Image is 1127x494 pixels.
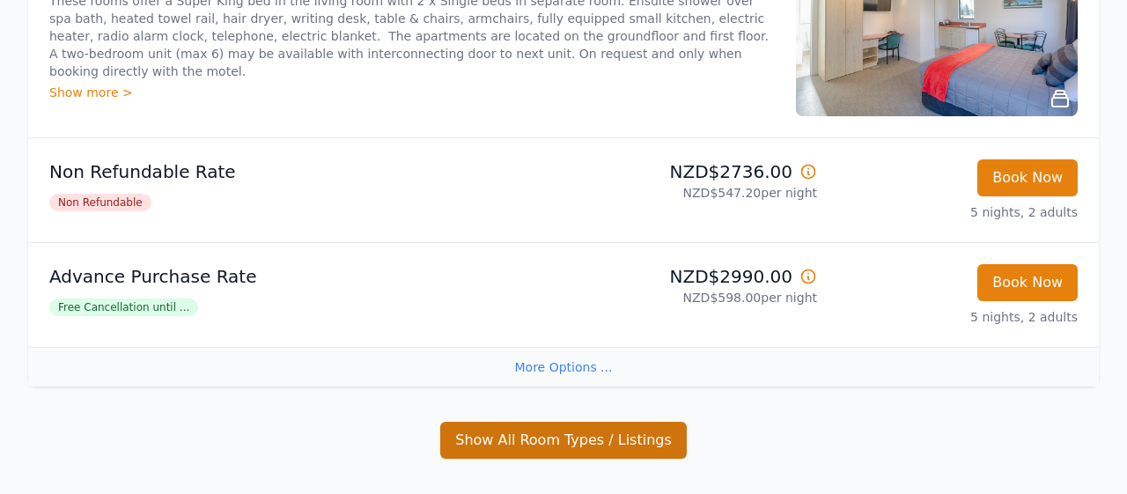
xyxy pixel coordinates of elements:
span: Free Cancellation until ... [49,299,198,316]
div: More Options ... [28,347,1099,387]
p: NZD$598.00 per night [571,289,817,306]
button: Book Now [977,264,1078,301]
p: NZD$2736.00 [571,159,817,184]
span: Non Refundable [49,194,151,211]
button: Book Now [977,159,1078,196]
p: Advance Purchase Rate [49,264,556,289]
p: NZD$547.20 per night [571,184,817,202]
p: NZD$2990.00 [571,264,817,289]
p: 5 nights, 2 adults [831,308,1078,326]
p: Non Refundable Rate [49,159,556,184]
p: 5 nights, 2 adults [831,203,1078,221]
div: Show more > [49,84,775,101]
button: Show All Room Types / Listings [440,422,687,459]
